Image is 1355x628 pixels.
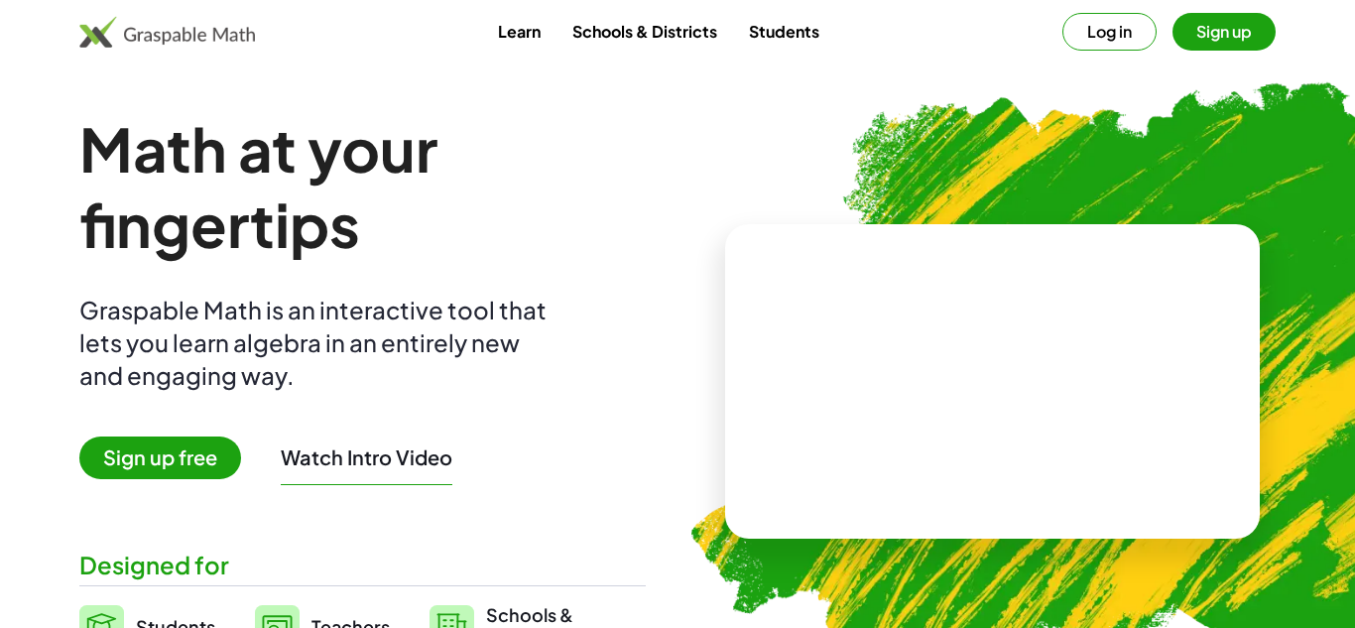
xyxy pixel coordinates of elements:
[79,549,646,581] div: Designed for
[1172,13,1276,51] button: Sign up
[281,444,452,470] button: Watch Intro Video
[844,308,1142,456] video: What is this? This is dynamic math notation. Dynamic math notation plays a central role in how Gr...
[482,13,556,50] a: Learn
[79,437,241,479] span: Sign up free
[556,13,733,50] a: Schools & Districts
[79,294,555,392] div: Graspable Math is an interactive tool that lets you learn algebra in an entirely new and engaging...
[79,111,646,262] h1: Math at your fingertips
[1062,13,1157,51] button: Log in
[733,13,835,50] a: Students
